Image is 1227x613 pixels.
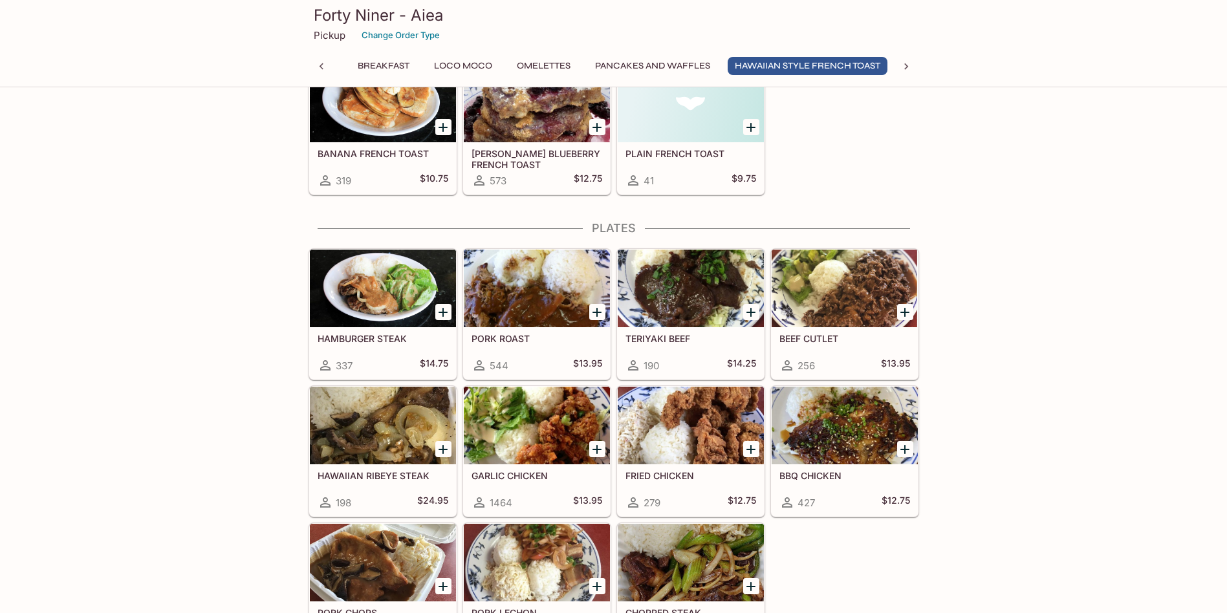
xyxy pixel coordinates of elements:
[490,497,512,509] span: 1464
[463,249,611,380] a: PORK ROAST544$13.95
[435,578,451,594] button: Add PORK CHOPS
[490,360,508,372] span: 544
[318,470,448,481] h5: HAWAIIAN RIBEYE STEAK
[427,57,499,75] button: Loco Moco
[589,578,605,594] button: Add PORK LECHON
[779,470,910,481] h5: BBQ CHICKEN
[309,386,457,517] a: HAWAIIAN RIBEYE STEAK198$24.95
[881,358,910,373] h5: $13.95
[472,148,602,169] h5: [PERSON_NAME] BLUEBERRY FRENCH TOAST
[589,441,605,457] button: Add GARLIC CHICKEN
[743,578,759,594] button: Add CHOPPED STEAK
[618,250,764,327] div: TERIYAKI BEEF
[336,497,351,509] span: 198
[309,64,457,195] a: BANANA FRENCH TOAST319$10.75
[573,495,602,510] h5: $13.95
[589,119,605,135] button: Add SWEET LEILANI BLUEBERRY FRENCH TOAST
[318,333,448,344] h5: HAMBURGER STEAK
[897,441,913,457] button: Add BBQ CHICKEN
[618,524,764,601] div: CHOPPED STEAK
[728,57,887,75] button: Hawaiian Style French Toast
[336,175,351,187] span: 319
[420,173,448,188] h5: $10.75
[464,387,610,464] div: GARLIC CHICKEN
[625,148,756,159] h5: PLAIN FRENCH TOAST
[772,250,918,327] div: BEEF CUTLET
[644,497,660,509] span: 279
[617,249,765,380] a: TERIYAKI BEEF190$14.25
[798,497,815,509] span: 427
[472,333,602,344] h5: PORK ROAST
[314,29,345,41] p: Pickup
[310,524,456,601] div: PORK CHOPS
[309,221,919,235] h4: Plates
[573,358,602,373] h5: $13.95
[743,441,759,457] button: Add FRIED CHICKEN
[644,175,654,187] span: 41
[779,333,910,344] h5: BEEF CUTLET
[356,25,446,45] button: Change Order Type
[464,65,610,142] div: SWEET LEILANI BLUEBERRY FRENCH TOAST
[772,387,918,464] div: BBQ CHICKEN
[574,173,602,188] h5: $12.75
[618,65,764,142] div: PLAIN FRENCH TOAST
[417,495,448,510] h5: $24.95
[732,173,756,188] h5: $9.75
[798,360,815,372] span: 256
[463,64,611,195] a: [PERSON_NAME] BLUEBERRY FRENCH TOAST573$12.75
[617,64,765,195] a: PLAIN FRENCH TOAST41$9.75
[743,119,759,135] button: Add PLAIN FRENCH TOAST
[771,249,918,380] a: BEEF CUTLET256$13.95
[318,148,448,159] h5: BANANA FRENCH TOAST
[463,386,611,517] a: GARLIC CHICKEN1464$13.95
[771,386,918,517] a: BBQ CHICKEN427$12.75
[625,470,756,481] h5: FRIED CHICKEN
[617,386,765,517] a: FRIED CHICKEN279$12.75
[882,495,910,510] h5: $12.75
[510,57,578,75] button: Omelettes
[644,360,659,372] span: 190
[464,250,610,327] div: PORK ROAST
[435,304,451,320] button: Add HAMBURGER STEAK
[314,5,914,25] h3: Forty Niner - Aiea
[310,250,456,327] div: HAMBURGER STEAK
[435,441,451,457] button: Add HAWAIIAN RIBEYE STEAK
[309,249,457,380] a: HAMBURGER STEAK337$14.75
[435,119,451,135] button: Add BANANA FRENCH TOAST
[897,304,913,320] button: Add BEEF CUTLET
[351,57,417,75] button: Breakfast
[728,495,756,510] h5: $12.75
[490,175,506,187] span: 573
[310,387,456,464] div: HAWAIIAN RIBEYE STEAK
[743,304,759,320] button: Add TERIYAKI BEEF
[310,65,456,142] div: BANANA FRENCH TOAST
[336,360,353,372] span: 337
[472,470,602,481] h5: GARLIC CHICKEN
[420,358,448,373] h5: $14.75
[589,304,605,320] button: Add PORK ROAST
[464,524,610,601] div: PORK LECHON
[727,358,756,373] h5: $14.25
[625,333,756,344] h5: TERIYAKI BEEF
[588,57,717,75] button: Pancakes and Waffles
[618,387,764,464] div: FRIED CHICKEN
